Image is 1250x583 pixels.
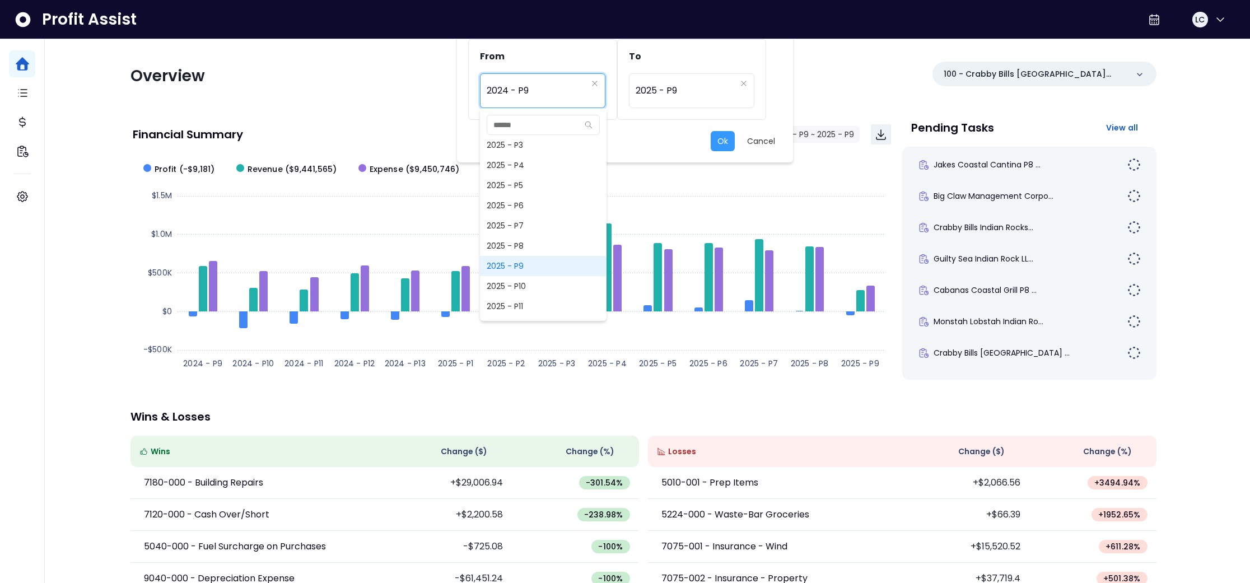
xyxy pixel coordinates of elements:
span: LC [1195,14,1205,25]
button: Cancel [740,131,782,151]
span: From [480,50,505,63]
span: 2025 - P8 [480,236,607,256]
span: 2025 - P6 [480,195,607,216]
svg: search [585,121,593,129]
span: 2025 - P9 [480,256,607,276]
span: 2024 - P9 [487,78,587,104]
span: 2025 - P7 [480,216,607,236]
span: To [629,50,641,63]
svg: close [740,80,747,87]
button: Clear [591,78,598,89]
span: 2025 - P10 [480,276,607,296]
button: Clear [740,78,747,89]
span: 2025 - P3 [480,135,607,155]
span: 2025 - P9 [636,78,736,104]
button: Ok [711,131,735,151]
span: 2025 - P12 [480,316,607,337]
span: 2025 - P11 [480,296,607,316]
span: 2025 - P4 [480,155,607,175]
span: 2025 - P5 [480,175,607,195]
svg: close [591,80,598,87]
span: Profit Assist [42,10,137,30]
